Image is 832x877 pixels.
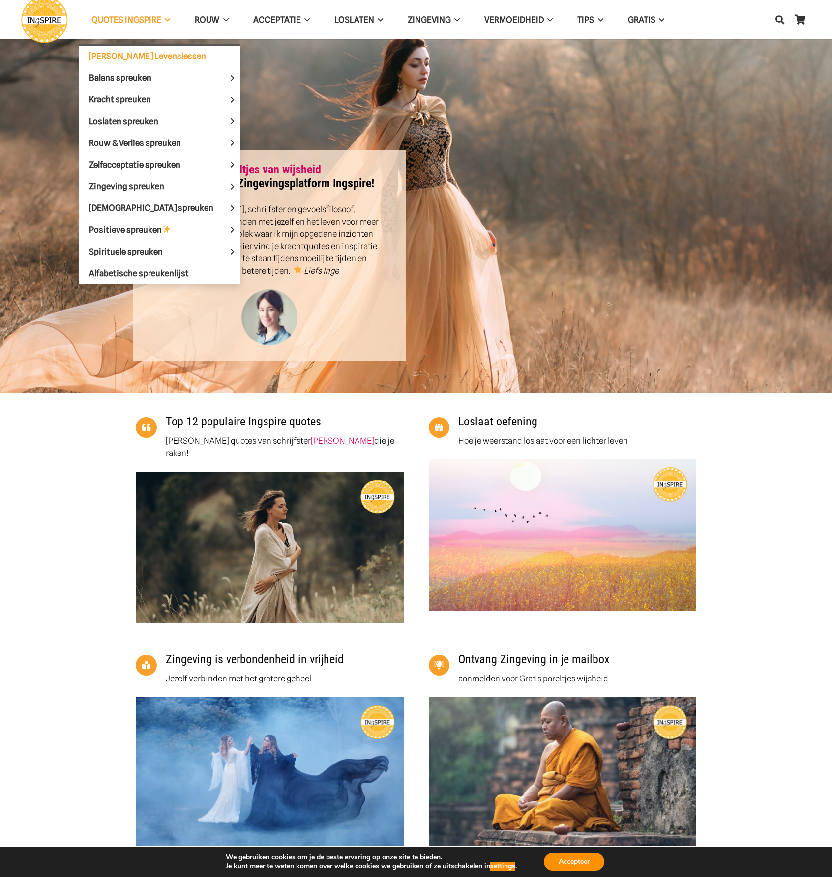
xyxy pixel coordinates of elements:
a: ZingevingZingeving Menu [395,7,472,32]
a: GRATISGRATIS Menu [616,7,677,32]
a: Spirituele spreukenSpirituele spreuken Menu [79,241,240,262]
span: Rouw & Verlies spreuken Menu [224,132,240,153]
span: Rouw & Verlies spreuken [89,138,198,148]
a: QUOTES INGSPIREQUOTES INGSPIRE Menu [79,7,182,32]
a: Balans spreukenBalans spreuken Menu [79,67,240,89]
p: Jezelf verbinden met het grotere geheel [166,673,344,685]
span: TIPS [577,15,594,25]
a: Loslaat oefening [458,415,537,428]
a: Zelfacceptatie spreukenZelfacceptatie spreuken Menu [79,154,240,175]
span: Alfabetische spreukenlijst [89,268,189,278]
span: Acceptatie [253,15,301,25]
button: Accepteer [544,853,604,871]
a: Positieve spreuken✨Positieve spreuken ✨ Menu [79,219,240,241]
span: Balans spreuken Menu [224,67,240,88]
a: Top 12 populaire Ingspire quotes [136,417,166,438]
span: GRATIS [628,15,655,25]
span: Positieve spreuken ✨ Menu [224,219,240,240]
img: ✨ [162,225,171,233]
p: Hoe je weerstand loslaat voor een lichter leven [458,435,628,447]
span: QUOTES INGSPIRE [91,15,161,25]
span: ROUW [195,15,219,25]
a: VERMOEIDHEIDVERMOEIDHEID Menu [472,7,565,32]
p: Je kunt meer te weten komen over welke cookies we gebruiken of ze uitschakelen in . [226,862,517,871]
a: [PERSON_NAME] Levenslessen [79,46,240,67]
a: Meditatie monnik - ingspire zingeving [429,697,697,849]
p: [PERSON_NAME] quotes van schrijfster die je raken! [166,435,404,459]
span: Positieve spreuken [89,225,188,235]
img: De mooiste levenswijsheden quotes en citaten van Inge Geertzen voor een Lichter Leven - Ingspire [429,459,697,611]
a: Zingeving is verbondenheid in vrijheid [166,652,344,666]
span: Balans spreuken [89,73,168,83]
em: Liefs Inge [304,266,339,276]
span: TIPS Menu [594,7,603,32]
span: Mooiste spreuken Menu [224,198,240,219]
span: VERMOEIDHEID [484,15,544,25]
p: aanmelden voor Gratis pareltjes wijsheid [458,673,610,685]
a: Pareltjes van wijsheid [218,163,321,176]
span: VERMOEIDHEID Menu [544,7,553,32]
span: Zelfacceptatie spreuken Menu [224,154,240,175]
a: AcceptatieAcceptatie Menu [241,7,322,32]
span: Loslaten [334,15,374,25]
a: Rouw & Verlies spreukenRouw & Verlies spreuken Menu [79,132,240,154]
img: Inge Geertzen - schrijfster Ingspire.nl, markteer en handmassage therapeut [240,289,299,348]
span: Acceptatie Menu [301,7,310,32]
span: [DEMOGRAPHIC_DATA] spreuken [89,203,230,213]
a: Kracht spreukenKracht spreuken Menu [79,89,240,111]
img: Kracht quotes van het Zingevingsplatform Ingspire met de mooiste levenswijsheden van schrijfster ... [136,472,404,623]
a: Ontvang Zingeving in je mailbox [429,655,459,676]
span: [PERSON_NAME] Levenslessen [89,51,206,61]
strong: Welkom op het Zingevingsplatform Ingspire! [165,163,374,191]
p: Ik ben [PERSON_NAME], schrijfster en gevoelsfilosoof. Ingspire helpt je verbinden met jezelf en h... [158,203,382,277]
a: ROUWROUW Menu [182,7,240,32]
img: nieuwsbrief inschrijving ingspire [429,697,697,849]
span: Loslaten Menu [374,7,383,32]
span: Zingeving spreuken Menu [224,176,240,197]
span: ROUW Menu [219,7,228,32]
a: TIPSTIPS Menu [565,7,615,32]
a: de mooiste Ingspire quotes van 2025 met citaten van schrijfster Inge Geertzen op het zingevingspl... [136,472,404,623]
a: Alfabetische spreukenlijst [79,262,240,284]
span: Spirituele spreuken [89,247,179,256]
a: yin yang nondualiteit van strijden en overleven naar aanvaarden en leven [136,697,404,849]
span: Kracht spreuken [89,94,168,104]
a: Zingeving spreukenZingeving spreuken Menu [79,176,240,198]
span: Spirituele spreuken Menu [224,241,240,262]
span: Loslaten spreuken [89,116,175,126]
a: Zoeken [770,7,790,32]
span: Loslaten spreuken Menu [224,111,240,132]
a: [DEMOGRAPHIC_DATA] spreukenMooiste spreuken Menu [79,198,240,219]
a: leer loslaten en vindt innerlijke rust en zingeving in het leven met deze loslaat oefening en wij... [429,459,697,611]
span: Zingeving [408,15,451,25]
a: Top 12 populaire Ingspire quotes [166,415,321,428]
a: LoslatenLoslaten Menu [322,7,395,32]
a: Loslaten spreukenLoslaten spreuken Menu [79,111,240,132]
span: Zelfacceptatie spreuken [89,160,197,170]
span: Zingeving Menu [451,7,460,32]
a: [PERSON_NAME] [311,436,374,446]
button: settings [490,862,515,871]
a: Loslaat oefening [429,417,459,438]
span: Zingeving spreuken [89,181,181,191]
span: GRATIS Menu [655,7,664,32]
a: Ontvang Zingeving in je mailbox [458,652,610,666]
p: We gebruiken cookies om je de beste ervaring op onze site te bieden. [226,853,517,862]
img: De betekenis van non dualiteit en hoe non-dualisme bijdraagt aan zingeving vinden [136,697,404,849]
span: Kracht spreuken Menu [224,89,240,110]
a: Zingeving is verbondenheid in vrijheid [136,655,166,676]
img: 🌟 [294,266,302,274]
span: QUOTES INGSPIRE Menu [161,7,170,32]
